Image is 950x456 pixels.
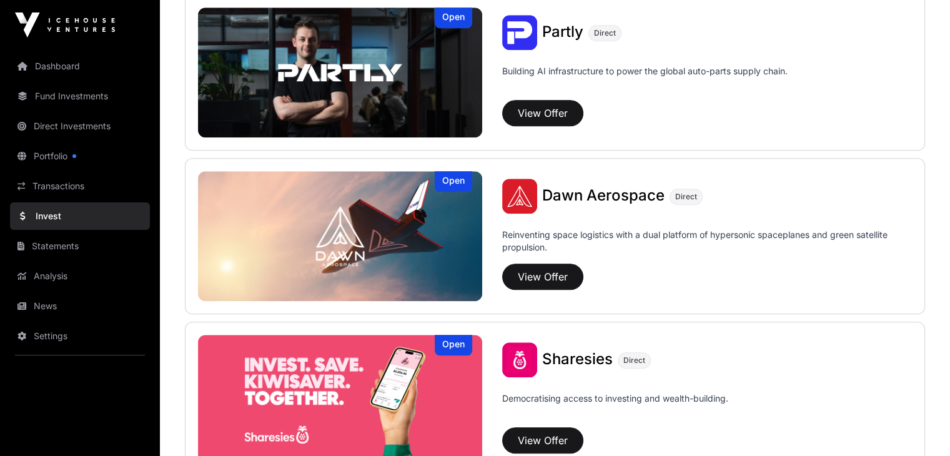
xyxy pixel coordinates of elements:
a: Dawn Aerospace [542,188,665,204]
a: Analysis [10,262,150,290]
a: Sharesies [542,352,613,368]
a: Partly [542,24,583,41]
div: Open [435,171,472,192]
div: Open [435,335,472,355]
span: Partly [542,22,583,41]
img: Partly [502,15,537,50]
a: Fund Investments [10,82,150,110]
button: View Offer [502,427,583,454]
img: Partly [198,7,482,137]
a: Direct Investments [10,112,150,140]
a: Transactions [10,172,150,200]
button: View Offer [502,264,583,290]
img: Sharesies [502,342,537,377]
span: Direct [594,28,616,38]
button: View Offer [502,100,583,126]
img: Dawn Aerospace [502,179,537,214]
iframe: Chat Widget [888,396,950,456]
a: Statements [10,232,150,260]
a: Dawn AerospaceOpen [198,171,482,301]
a: PartlyOpen [198,7,482,137]
img: Dawn Aerospace [198,171,482,301]
a: Invest [10,202,150,230]
p: Reinventing space logistics with a dual platform of hypersonic spaceplanes and green satellite pr... [502,229,912,259]
span: Direct [675,192,697,202]
img: Icehouse Ventures Logo [15,12,115,37]
a: News [10,292,150,320]
div: Open [435,7,472,28]
span: Dawn Aerospace [542,186,665,204]
p: Building AI infrastructure to power the global auto-parts supply chain. [502,65,788,95]
a: Portfolio [10,142,150,170]
span: Direct [623,355,645,365]
a: Dashboard [10,52,150,80]
a: Settings [10,322,150,350]
span: Sharesies [542,350,613,368]
p: Democratising access to investing and wealth-building. [502,392,728,422]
